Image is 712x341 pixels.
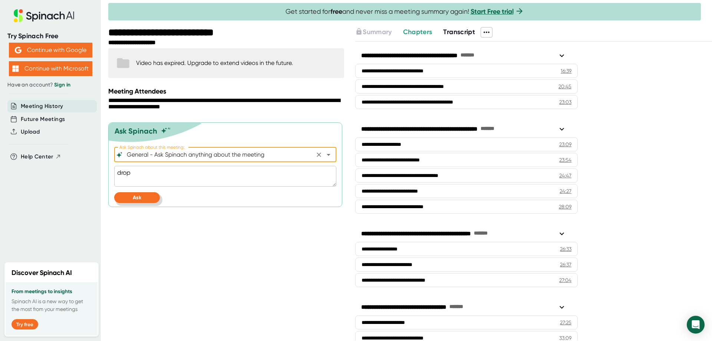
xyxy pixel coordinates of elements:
[443,28,475,36] span: Transcript
[559,98,571,106] div: 23:03
[560,245,571,253] div: 26:33
[125,150,312,160] input: What can we do to help?
[7,82,93,88] div: Have an account?
[9,61,92,76] button: Continue with Microsoft
[559,156,571,164] div: 23:54
[21,153,61,161] button: Help Center
[7,32,93,40] div: Try Spinach Free
[114,166,336,187] textarea: drop
[560,187,571,195] div: 24:27
[443,27,475,37] button: Transcript
[559,203,571,210] div: 28:09
[11,289,92,295] h3: From meetings to insights
[559,141,571,148] div: 23:09
[15,47,22,53] img: Aehbyd4JwY73AAAAAElFTkSuQmCC
[115,127,157,135] div: Ask Spinach
[687,316,705,334] div: Open Intercom Messenger
[136,59,293,66] div: Video has expired. Upgrade to extend videos in the future.
[286,7,524,16] span: Get started for and never miss a meeting summary again!
[108,87,346,95] div: Meeting Attendees
[21,128,40,136] button: Upload
[11,298,92,313] p: Spinach AI is a new way to get the most from your meetings
[11,268,72,278] h2: Discover Spinach AI
[471,7,514,16] a: Start Free trial
[558,83,571,90] div: 20:45
[11,319,38,329] button: Try free
[560,319,571,326] div: 27:25
[314,150,324,160] button: Clear
[9,43,92,58] button: Continue with Google
[355,27,403,37] div: Upgrade to access
[21,153,53,161] span: Help Center
[403,27,432,37] button: Chapters
[355,27,392,37] button: Summary
[559,276,571,284] div: 27:04
[403,28,432,36] span: Chapters
[330,7,342,16] b: free
[323,150,334,160] button: Open
[133,194,141,201] span: Ask
[54,82,70,88] a: Sign in
[559,172,571,179] div: 24:47
[560,261,571,268] div: 26:37
[363,28,392,36] span: Summary
[561,67,571,75] div: 16:39
[21,102,63,111] button: Meeting History
[21,115,65,124] button: Future Meetings
[114,192,160,203] button: Ask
